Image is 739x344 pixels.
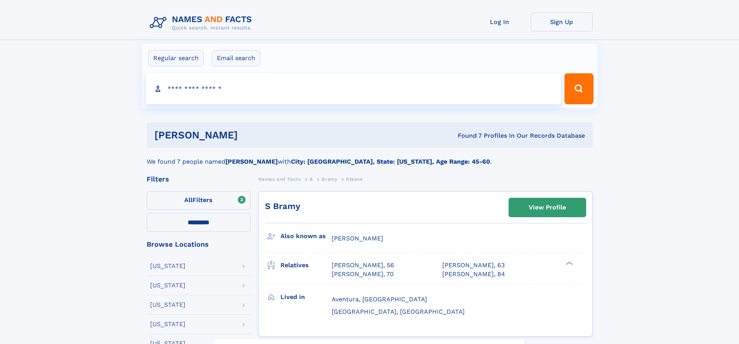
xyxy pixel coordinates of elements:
a: [PERSON_NAME], 56 [332,261,394,270]
span: B [310,176,313,182]
div: [US_STATE] [150,321,185,327]
button: Search Button [564,73,593,104]
b: [PERSON_NAME] [225,158,278,165]
div: View Profile [529,199,566,216]
h3: Also known as [280,230,332,243]
h3: Lived in [280,290,332,304]
div: Found 7 Profiles In Our Records Database [348,131,585,140]
h1: [PERSON_NAME] [154,130,348,140]
a: [PERSON_NAME], 63 [442,261,505,270]
span: Bramy [322,176,337,182]
a: Sign Up [531,12,593,31]
h3: Relatives [280,259,332,272]
a: Log In [469,12,531,31]
a: [PERSON_NAME], 70 [332,270,394,278]
a: View Profile [509,198,586,217]
a: Names and Facts [258,174,301,184]
span: All [184,196,192,204]
span: [PERSON_NAME] [332,235,383,242]
span: [GEOGRAPHIC_DATA], [GEOGRAPHIC_DATA] [332,308,465,315]
label: Email search [212,50,260,66]
div: [US_STATE] [150,302,185,308]
div: [US_STATE] [150,263,185,269]
img: Logo Names and Facts [147,12,258,33]
a: [PERSON_NAME], 84 [442,270,505,278]
input: search input [146,73,561,104]
a: B [310,174,313,184]
div: Filters [147,176,251,183]
span: Steeve [346,176,363,182]
b: City: [GEOGRAPHIC_DATA], State: [US_STATE], Age Range: 45-60 [291,158,490,165]
label: Filters [147,191,251,210]
label: Regular search [148,50,204,66]
div: [US_STATE] [150,282,185,289]
div: We found 7 people named with . [147,148,593,166]
div: ❯ [564,261,573,266]
a: Bramy [322,174,337,184]
span: Aventura, [GEOGRAPHIC_DATA] [332,296,427,303]
div: Browse Locations [147,241,251,248]
a: S Bramy [265,201,300,211]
